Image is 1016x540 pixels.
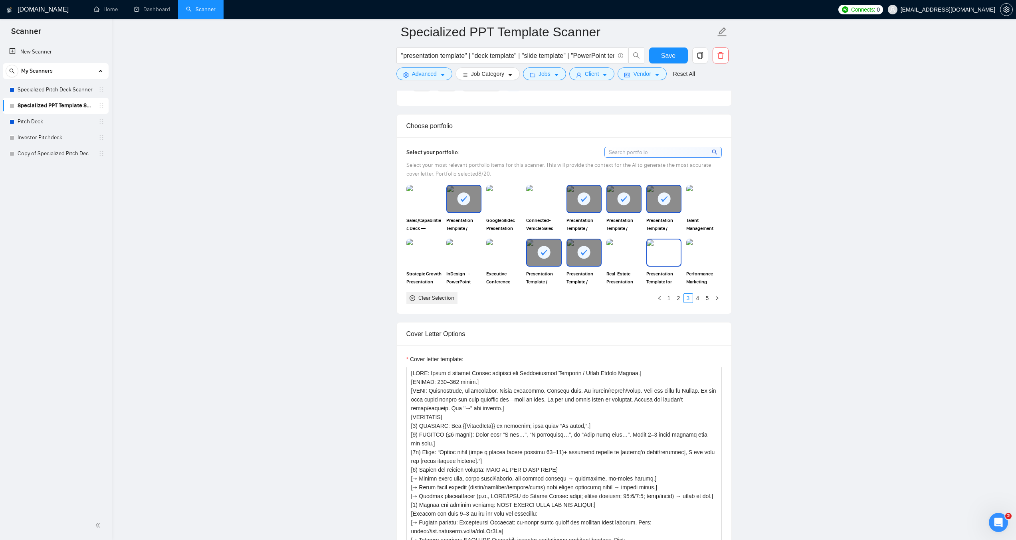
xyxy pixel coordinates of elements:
[618,67,666,80] button: idcardVendorcaret-down
[693,52,708,59] span: copy
[137,252,150,265] button: Send a message…
[554,72,559,78] span: caret-down
[890,7,895,12] span: user
[456,67,520,80] button: barsJob Categorycaret-down
[646,216,681,232] span: Presentation Template / Master Deck — 16:9 (PowerPoint)
[23,7,36,20] img: Profile image for AI Assistant from GigRadar 📡
[72,69,153,87] div: I need to submit a ticket
[125,6,140,21] button: Home
[673,69,695,78] a: Reset All
[25,255,32,261] button: Gif picker
[713,47,729,63] button: delete
[446,239,481,267] img: portfolio thumbnail image
[18,98,93,114] a: Specialized PPT Template Scanner
[712,293,722,303] li: Next Page
[566,270,602,286] span: Presentation Template / Master Deck — Clean & Modular (PowerPoint)
[406,115,722,137] div: Choose portfolio
[1000,6,1012,13] span: setting
[530,72,535,78] span: folder
[13,118,85,133] a: [EMAIL_ADDRESS][DOMAIN_NAME]
[693,294,702,303] a: 4
[18,146,93,162] a: Copy of Specialized Pitch Deck Scanner
[6,202,153,220] div: AI Assistant from GigRadar 📡 says…
[585,69,599,78] span: Client
[655,293,664,303] li: Previous Page
[576,72,582,78] span: user
[13,118,32,125] b: Email:
[95,521,103,529] span: double-left
[486,185,521,213] img: portfolio thumbnail image
[1000,3,1013,16] button: setting
[13,98,147,114] div: To submit a ticket or get support, you can contact us through:
[51,255,57,261] button: Start recording
[657,296,662,301] span: left
[9,44,102,60] a: New Scanner
[686,185,721,213] img: portfolio thumbnail image
[39,3,124,16] h1: AI Assistant from GigRadar 📡
[6,220,153,286] div: AI Assistant from GigRadar 📡 says…
[693,293,703,303] li: 4
[98,87,105,93] span: holder
[5,6,20,21] button: go back
[396,67,452,80] button: settingAdvancedcaret-down
[566,216,602,232] span: Presentation Template / Master Deck — Corporate 16:9 (PowerPoint)
[412,69,437,78] span: Advanced
[684,294,693,303] a: 3
[6,93,153,202] div: AI Assistant from GigRadar 📡 says…
[713,52,728,59] span: delete
[403,72,409,78] span: setting
[39,16,99,24] p: The team can also help
[665,294,673,303] a: 1
[18,82,93,98] a: Specialized Pitch Deck Scanner
[13,19,125,58] div: I'm sorry to hear that my responses haven't met your expectations. Could you please provide more ...
[715,296,719,301] span: right
[406,149,459,156] span: Select your portfolio:
[674,293,683,303] li: 2
[98,150,105,157] span: holder
[406,185,442,213] img: portfolio thumbnail image
[605,147,721,157] input: Search portfolio
[21,63,53,79] span: My Scanners
[703,294,712,303] a: 5
[471,69,504,78] span: Job Category
[606,239,642,267] img: portfolio thumbnail image
[712,293,722,303] button: right
[186,6,216,13] a: searchScanner
[717,27,727,37] span: edit
[661,51,675,61] span: Save
[633,69,651,78] span: Vendor
[6,93,153,201] div: To submit a ticket or get support, you can contact us through:Email: [EMAIL_ADDRESS][DOMAIN_NAME]...
[989,513,1008,532] iframe: Intercom live chat
[686,270,721,286] span: Performance Marketing Capabilities Deck - Google Slides
[523,67,566,80] button: folderJobscaret-down
[6,14,131,63] div: I'm sorry to hear that my responses haven't met your expectations. Could you please provide more ...
[3,44,109,60] li: New Scanner
[6,14,153,69] div: AI Assistant from GigRadar 📡 says…
[6,65,18,77] button: search
[61,135,67,141] a: Source reference 70732781:
[406,239,442,267] img: portfolio thumbnail image
[410,295,415,301] span: close-circle
[526,185,561,213] img: portfolio thumbnail image
[674,294,683,303] a: 2
[13,146,35,152] b: Phone:
[851,5,875,14] span: Connects:
[1000,6,1013,13] a: setting
[486,216,521,232] span: Google Slides Presentation Template — 16:9 Modular Library
[526,216,561,232] span: Connected-Vehicle Sales Deck (PowerPoint)
[486,270,521,286] span: Executive Conference Presentation — Risk-Based Capital (RBC)
[686,239,721,267] img: portfolio thumbnail image
[18,114,93,130] a: Pitch Deck
[7,4,12,16] img: logo
[629,52,644,59] span: search
[686,216,721,232] span: Talent Management Workshop Deck — Sector & Country Talents
[401,22,715,42] input: Scanner name...
[13,118,147,141] div: or
[624,72,630,78] span: idcard
[569,67,615,80] button: userClientcaret-down
[654,72,660,78] span: caret-down
[38,255,44,261] button: Upload attachment
[842,6,848,13] img: upwork-logo.png
[69,135,75,141] a: Source reference 70732780:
